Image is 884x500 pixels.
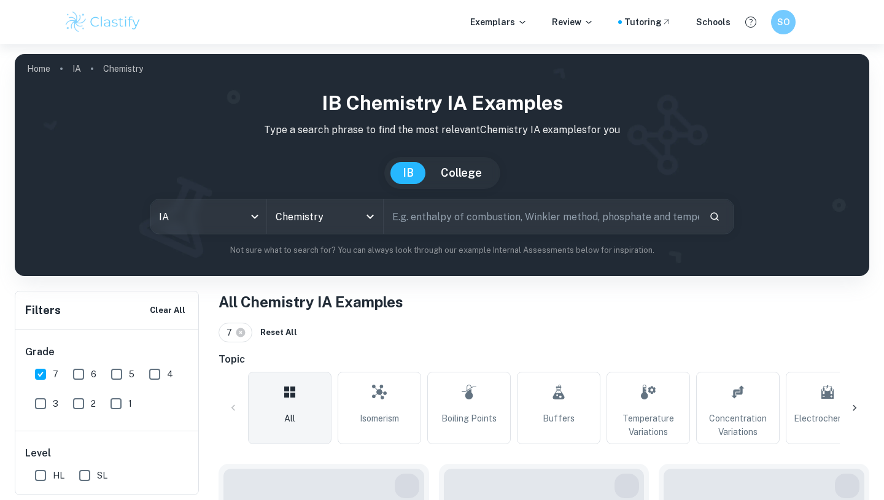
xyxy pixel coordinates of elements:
span: Concentration Variations [702,412,774,439]
h6: Filters [25,302,61,319]
span: Electrochemistry [794,412,862,425]
span: Boiling Points [441,412,497,425]
span: 4 [167,367,173,381]
p: Exemplars [470,15,527,29]
span: Isomerism [360,412,399,425]
span: 3 [53,397,58,410]
a: Schools [696,15,731,29]
img: Clastify logo [64,10,142,34]
h6: Level [25,446,190,461]
span: SL [97,469,107,482]
span: All [284,412,295,425]
div: IA [150,199,266,234]
span: 5 [129,367,134,381]
span: HL [53,469,64,482]
h1: All Chemistry IA Examples [219,291,869,313]
button: Search [704,206,725,227]
span: Buffers [543,412,575,425]
div: 7 [219,323,252,342]
h1: IB Chemistry IA examples [25,88,859,118]
button: Help and Feedback [740,12,761,33]
button: Open [362,208,379,225]
button: Clear All [147,301,188,320]
p: Review [552,15,594,29]
span: 7 [227,326,238,339]
p: Type a search phrase to find the most relevant Chemistry IA examples for you [25,123,859,137]
button: Reset All [257,323,300,342]
button: IB [390,162,426,184]
p: Not sure what to search for? You can always look through our example Internal Assessments below f... [25,244,859,256]
img: profile cover [15,54,869,276]
h6: Grade [25,345,190,360]
button: SO [771,10,796,34]
span: 2 [91,397,96,410]
p: Chemistry [103,62,143,75]
input: E.g. enthalpy of combustion, Winkler method, phosphate and temperature... [384,199,699,234]
a: IA [72,60,81,77]
button: College [428,162,494,184]
h6: SO [777,15,791,29]
span: 1 [128,397,132,410]
span: 6 [91,367,96,381]
h6: Topic [219,352,869,367]
span: 7 [53,367,58,381]
a: Tutoring [624,15,672,29]
span: Temperature Variations [612,412,684,439]
a: Home [27,60,50,77]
